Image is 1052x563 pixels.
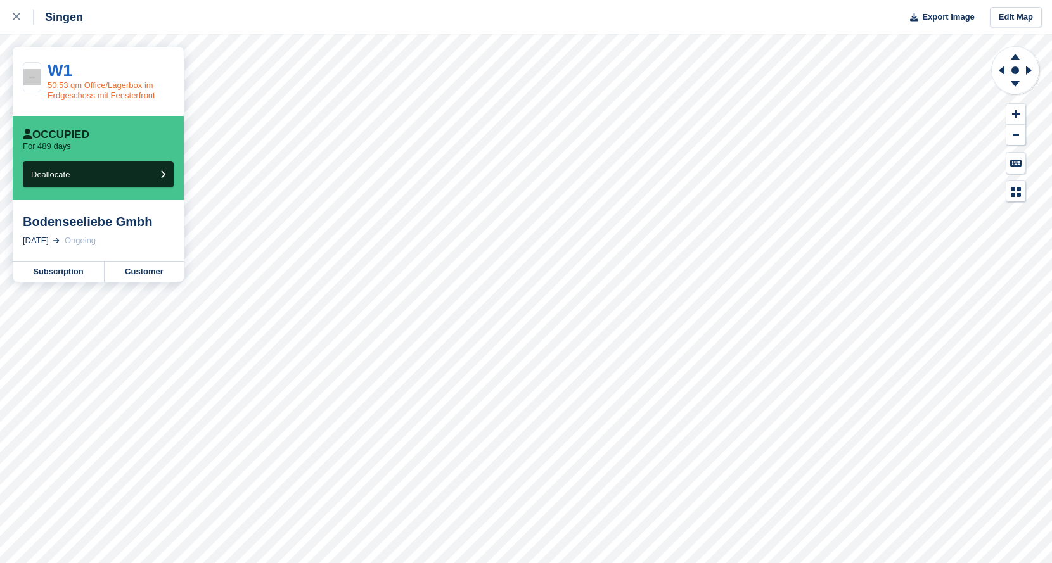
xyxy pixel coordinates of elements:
[23,69,41,86] img: 256x256-placeholder-a091544baa16b46aadf0b611073c37e8ed6a367829ab441c3b0103e7cf8a5b1b.png
[922,11,974,23] span: Export Image
[23,129,89,141] div: Occupied
[990,7,1042,28] a: Edit Map
[1006,153,1025,174] button: Keyboard Shortcuts
[31,170,70,179] span: Deallocate
[53,238,60,243] img: arrow-right-light-icn-cde0832a797a2874e46488d9cf13f60e5c3a73dbe684e267c42b8395dfbc2abf.svg
[34,9,83,25] div: Singen
[105,262,184,282] a: Customer
[1006,181,1025,202] button: Map Legend
[13,262,105,282] a: Subscription
[48,80,155,100] a: 50,53 qm Office/Lagerbox im Erdgeschoss mit Fensterfront
[23,214,174,229] div: Bodenseeliebe Gmbh
[23,141,71,151] p: For 489 days
[1006,104,1025,125] button: Zoom In
[23,234,49,247] div: [DATE]
[902,7,975,28] button: Export Image
[48,61,72,80] a: W1
[23,161,174,187] button: Deallocate
[65,234,96,247] div: Ongoing
[1006,125,1025,146] button: Zoom Out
